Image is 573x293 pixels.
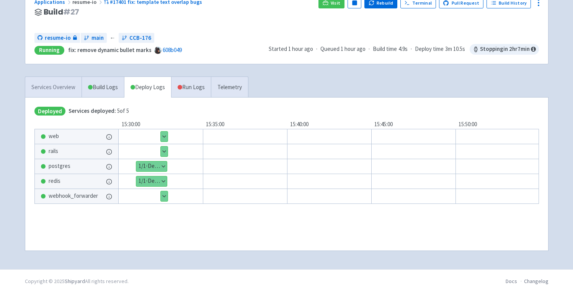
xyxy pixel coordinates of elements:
[445,45,465,54] span: 3m 10.5s
[69,107,116,114] span: Services deployed:
[34,33,80,43] a: resume-io
[373,45,397,54] span: Build time
[82,77,124,98] a: Build Logs
[110,34,116,42] span: ←
[470,44,539,55] span: Stopping in 2 hr 7 min
[25,77,82,98] a: Services Overview
[269,44,539,55] div: · · ·
[287,120,371,129] div: 15:40:00
[63,7,80,17] span: # 27
[320,45,366,52] span: Queued
[129,34,151,42] span: CCB-176
[119,120,203,129] div: 15:30:00
[171,77,211,98] a: Run Logs
[34,107,65,116] span: Deployed
[506,278,517,285] a: Docs
[49,132,59,141] span: web
[68,46,152,54] strong: fix: remove dynamic bullet marks
[124,77,171,98] a: Deploy Logs
[341,45,366,52] time: 1 hour ago
[81,33,107,43] a: main
[44,8,80,16] span: Build
[415,45,444,54] span: Deploy time
[211,77,248,98] a: Telemetry
[371,120,455,129] div: 15:45:00
[524,278,549,285] a: Changelog
[119,33,154,43] a: CCB-176
[65,278,85,285] a: Shipyard
[34,46,64,55] div: Running
[49,162,70,171] span: postgres
[163,46,182,54] a: 608b049
[288,45,313,52] time: 1 hour ago
[49,147,58,156] span: rails
[91,34,104,42] span: main
[25,277,129,285] div: Copyright © 2025 All rights reserved.
[455,120,540,129] div: 15:50:00
[45,34,71,42] span: resume-io
[398,45,408,54] span: 4.9s
[49,177,60,186] span: redis
[49,192,98,200] span: webhook_forwarder
[203,120,287,129] div: 15:35:00
[269,45,313,52] span: Started
[69,107,129,116] span: 5 of 5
